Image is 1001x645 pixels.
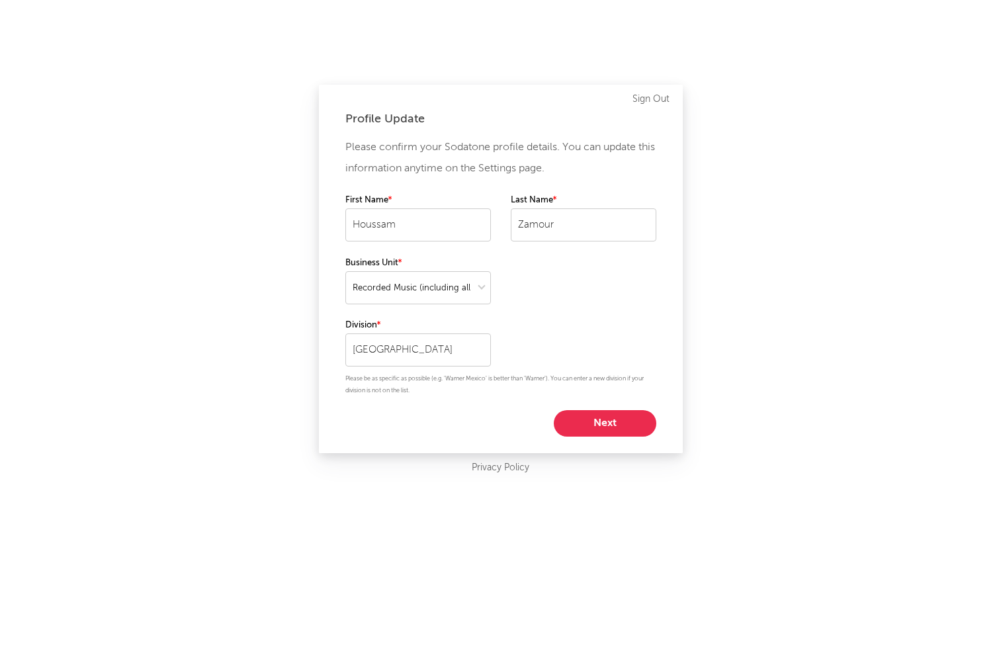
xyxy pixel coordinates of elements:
label: Last Name [511,193,656,208]
input: Your last name [511,208,656,241]
button: Next [554,410,656,437]
label: Business Unit [345,255,491,271]
a: Sign Out [632,91,670,107]
input: Your first name [345,208,491,241]
div: Profile Update [345,111,656,127]
label: Division [345,318,491,333]
input: Your division [345,333,491,366]
a: Privacy Policy [472,460,529,476]
p: Please be as specific as possible (e.g. 'Warner Mexico' is better than 'Warner'). You can enter a... [345,373,656,397]
p: Please confirm your Sodatone profile details. You can update this information anytime on the Sett... [345,137,656,179]
label: First Name [345,193,491,208]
